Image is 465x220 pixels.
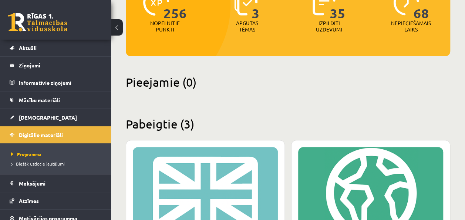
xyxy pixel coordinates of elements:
span: Programma [11,151,41,157]
p: Apgūtās tēmas [233,20,262,33]
span: Digitālie materiāli [19,131,63,138]
p: Izpildīti uzdevumi [314,20,343,33]
span: Aktuāli [19,44,37,51]
a: Programma [11,151,104,157]
span: Biežāk uzdotie jautājumi [11,161,65,167]
a: Mācību materiāli [10,91,102,109]
legend: Informatīvie ziņojumi [19,74,102,91]
h2: Pieejamie (0) [126,75,450,89]
a: Aktuāli [10,39,102,56]
a: Digitālie materiāli [10,126,102,143]
h2: Pabeigtie (3) [126,117,450,131]
a: [DEMOGRAPHIC_DATA] [10,109,102,126]
a: Maksājumi [10,175,102,192]
a: Atzīmes [10,192,102,209]
a: Biežāk uzdotie jautājumi [11,160,104,167]
legend: Ziņojumi [19,57,102,74]
p: Nopelnītie punkti [150,20,179,33]
legend: Maksājumi [19,175,102,192]
span: Mācību materiāli [19,97,60,103]
span: [DEMOGRAPHIC_DATA] [19,114,77,121]
span: Atzīmes [19,197,39,204]
p: Nepieciešamais laiks [391,20,431,33]
a: Informatīvie ziņojumi [10,74,102,91]
a: Rīgas 1. Tālmācības vidusskola [8,13,67,31]
a: Ziņojumi [10,57,102,74]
